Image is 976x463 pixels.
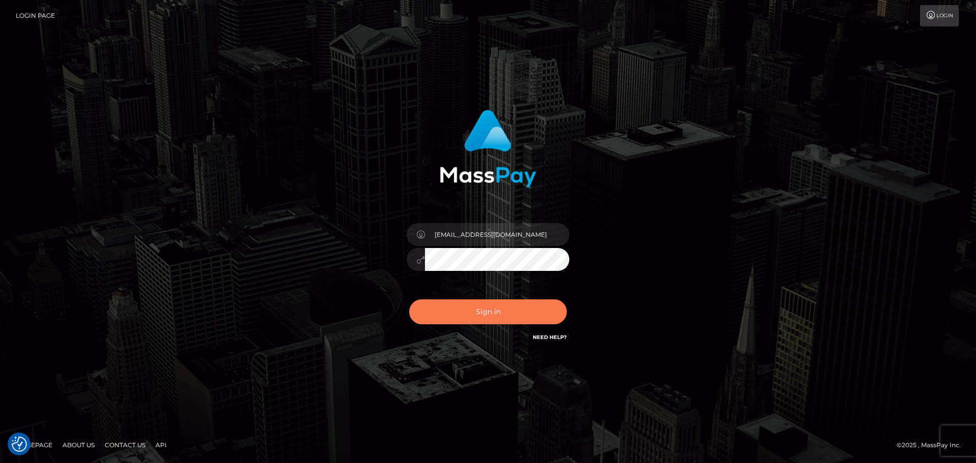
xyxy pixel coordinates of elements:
a: Login Page [16,5,55,26]
a: Login [920,5,959,26]
a: Homepage [11,437,56,453]
a: Need Help? [533,334,567,341]
button: Sign in [409,299,567,324]
img: MassPay Login [440,110,536,188]
input: Username... [425,223,569,246]
div: © 2025 , MassPay Inc. [897,440,968,451]
a: About Us [58,437,99,453]
a: Contact Us [101,437,149,453]
button: Consent Preferences [12,437,27,452]
img: Revisit consent button [12,437,27,452]
a: API [151,437,171,453]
